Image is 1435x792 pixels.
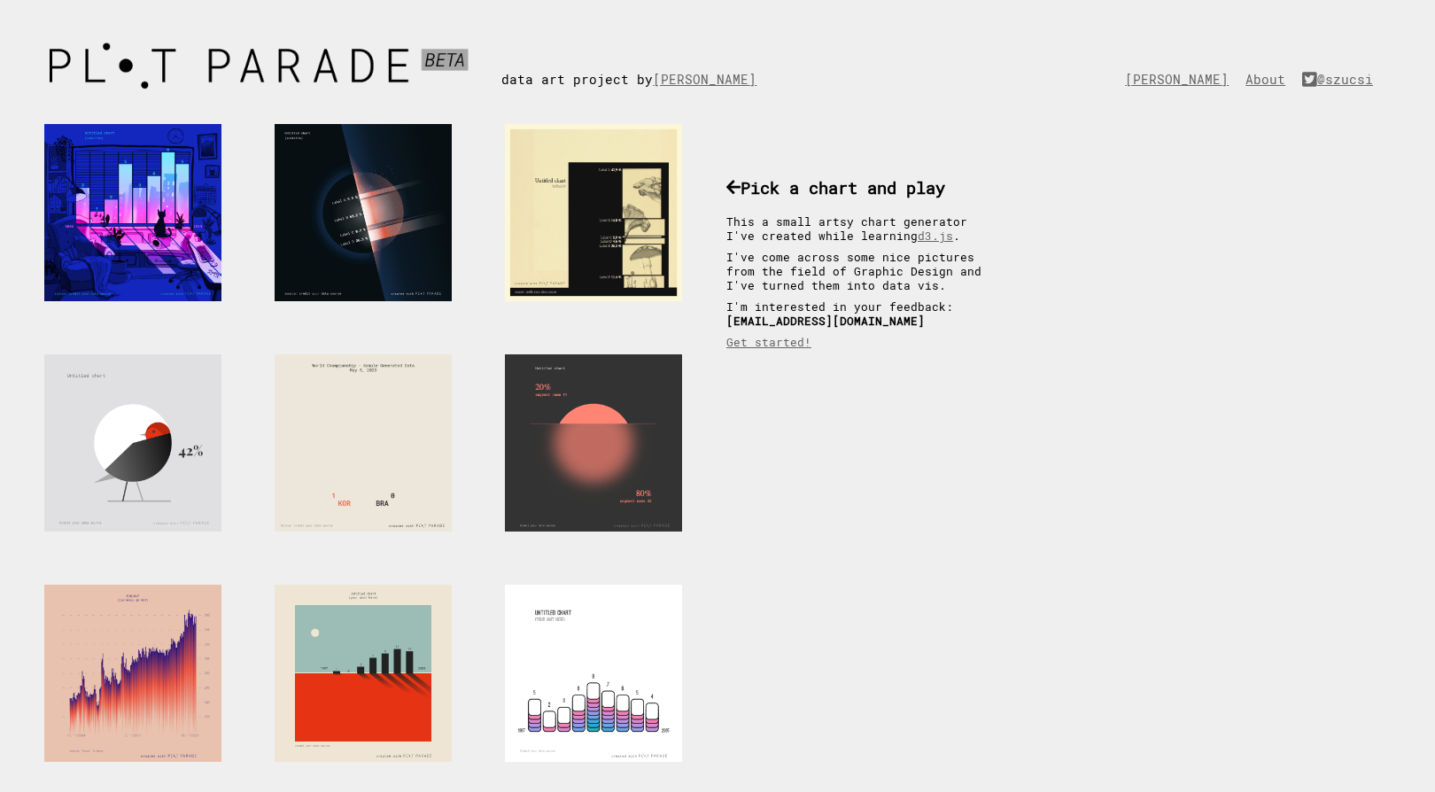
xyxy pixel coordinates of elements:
b: [EMAIL_ADDRESS][DOMAIN_NAME] [726,314,925,328]
a: [PERSON_NAME] [1125,71,1237,88]
p: This a small artsy chart generator I've created while learning . [726,214,1001,243]
a: [PERSON_NAME] [653,71,765,88]
div: data art project by [501,35,783,88]
a: d3.js [918,229,953,243]
h3: Pick a chart and play [726,176,1001,198]
p: I've come across some nice pictures from the field of Graphic Design and I've turned them into da... [726,250,1001,292]
p: I'm interested in your feedback: [726,299,1001,328]
a: Get started! [726,335,811,349]
a: About [1245,71,1294,88]
a: @szucsi [1302,71,1382,88]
